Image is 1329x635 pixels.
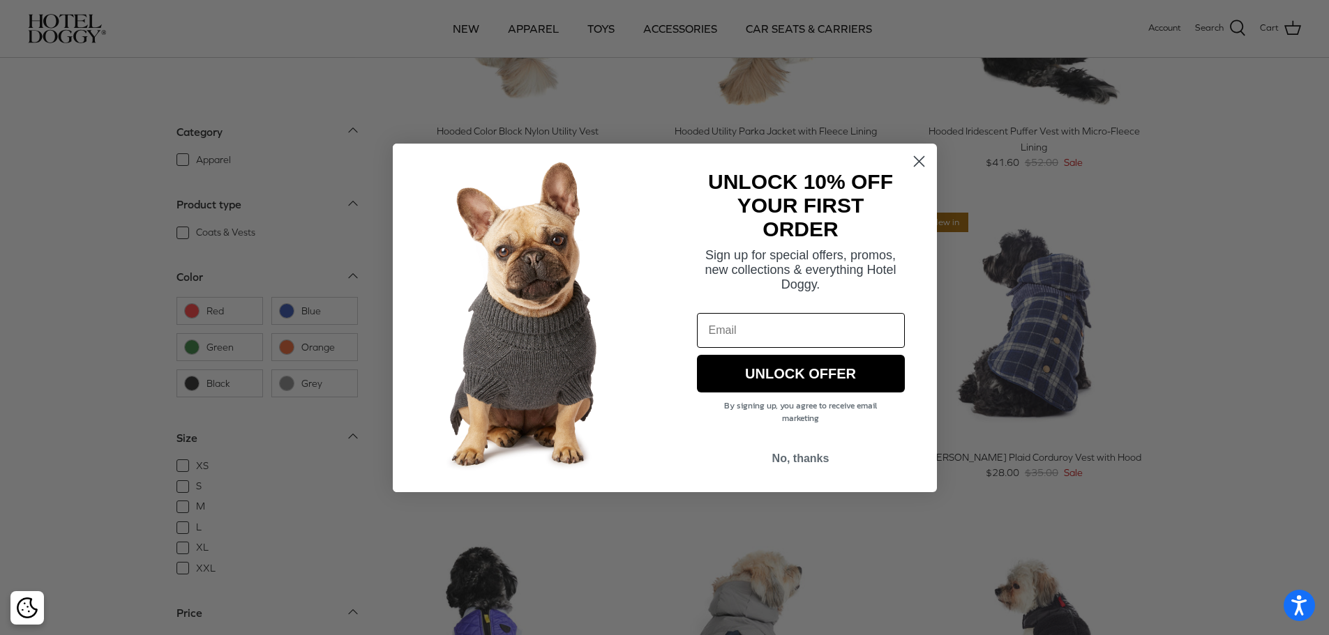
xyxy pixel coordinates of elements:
span: By signing up, you agree to receive email marketing [724,399,877,424]
button: Close dialog [907,149,931,174]
button: UNLOCK OFFER [697,355,905,392]
input: Email [697,313,905,348]
button: No, thanks [697,445,905,472]
button: Cookie policy [15,596,39,620]
span: Sign up for special offers, promos, new collections & everything Hotel Doggy. [705,248,896,291]
strong: UNLOCK 10% OFF YOUR FIRST ORDER [708,170,893,240]
div: Cookie policy [10,591,44,625]
img: Cookie policy [17,597,38,618]
img: 7cf315d2-500c-4d0a-a8b4-098d5756016d.jpeg [393,144,665,492]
